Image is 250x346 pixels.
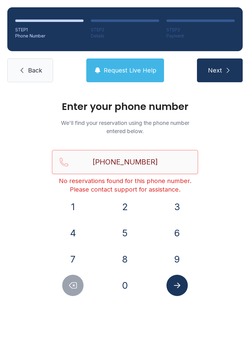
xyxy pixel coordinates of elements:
button: Delete number [62,275,84,296]
button: 8 [114,249,136,270]
span: Request Live Help [104,66,156,75]
button: 3 [166,196,188,217]
span: Back [28,66,42,75]
button: Submit lookup form [166,275,188,296]
span: Next [208,66,222,75]
input: Reservation phone number [52,150,198,174]
h1: Enter your phone number [52,102,198,111]
div: Payment [166,33,235,39]
div: Details [91,33,159,39]
div: STEP 3 [166,27,235,33]
button: 5 [114,222,136,244]
button: 9 [166,249,188,270]
div: STEP 2 [91,27,159,33]
button: 6 [166,222,188,244]
p: We'll find your reservation using the phone number entered below. [52,119,198,135]
button: 7 [62,249,84,270]
button: 4 [62,222,84,244]
button: 2 [114,196,136,217]
button: 1 [62,196,84,217]
button: 0 [114,275,136,296]
div: No reservations found for this phone number. Please contact support for assistance. [52,177,198,194]
div: STEP 1 [15,27,84,33]
div: Phone Number [15,33,84,39]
